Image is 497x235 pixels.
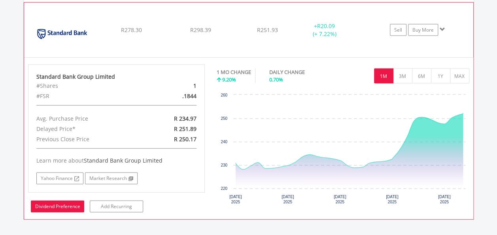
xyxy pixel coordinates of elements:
text: 220 [221,186,227,191]
a: Dividend Preference [31,201,84,212]
div: #Shares [30,81,145,91]
button: 3M [393,68,412,83]
div: Chart. Highcharts interactive chart. [217,91,469,210]
div: DAILY CHANGE [269,68,333,76]
span: R251.93 [257,26,278,34]
text: 250 [221,116,227,121]
span: Standard Bank Group Limited [84,157,163,164]
span: 0.70% [269,76,283,83]
text: [DATE] 2025 [386,195,399,204]
button: MAX [450,68,469,83]
text: [DATE] 2025 [334,195,346,204]
div: Delayed Price* [30,124,145,134]
a: Sell [390,24,406,36]
span: R298.39 [190,26,211,34]
button: 1Y [431,68,450,83]
div: + (+ 7.22%) [295,22,354,38]
svg: Interactive chart [217,91,469,210]
div: .1844 [145,91,202,101]
button: 1M [374,68,393,83]
span: R278.30 [121,26,142,34]
text: 240 [221,140,227,144]
span: R 251.89 [174,125,197,133]
span: R 234.97 [174,115,197,122]
span: R 250.17 [174,135,197,143]
a: Add Recurring [90,201,143,212]
a: Market Research [85,172,138,184]
text: [DATE] 2025 [229,195,242,204]
text: 230 [221,163,227,167]
div: Previous Close Price [30,134,145,144]
a: Buy More [408,24,438,36]
span: R20.09 [317,22,335,30]
span: 9.20% [222,76,236,83]
button: 6M [412,68,431,83]
text: 260 [221,93,227,97]
text: [DATE] 2025 [438,195,451,204]
div: Learn more about [36,157,197,165]
div: #FSR [30,91,145,101]
a: Yahoo Finance [36,172,83,184]
div: 1 [145,81,202,91]
div: 1 MO CHANGE [217,68,251,76]
img: EQU.ZA.SBK.png [28,13,96,55]
text: [DATE] 2025 [282,195,294,204]
div: Avg. Purchase Price [30,114,145,124]
div: Standard Bank Group Limited [36,73,197,81]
